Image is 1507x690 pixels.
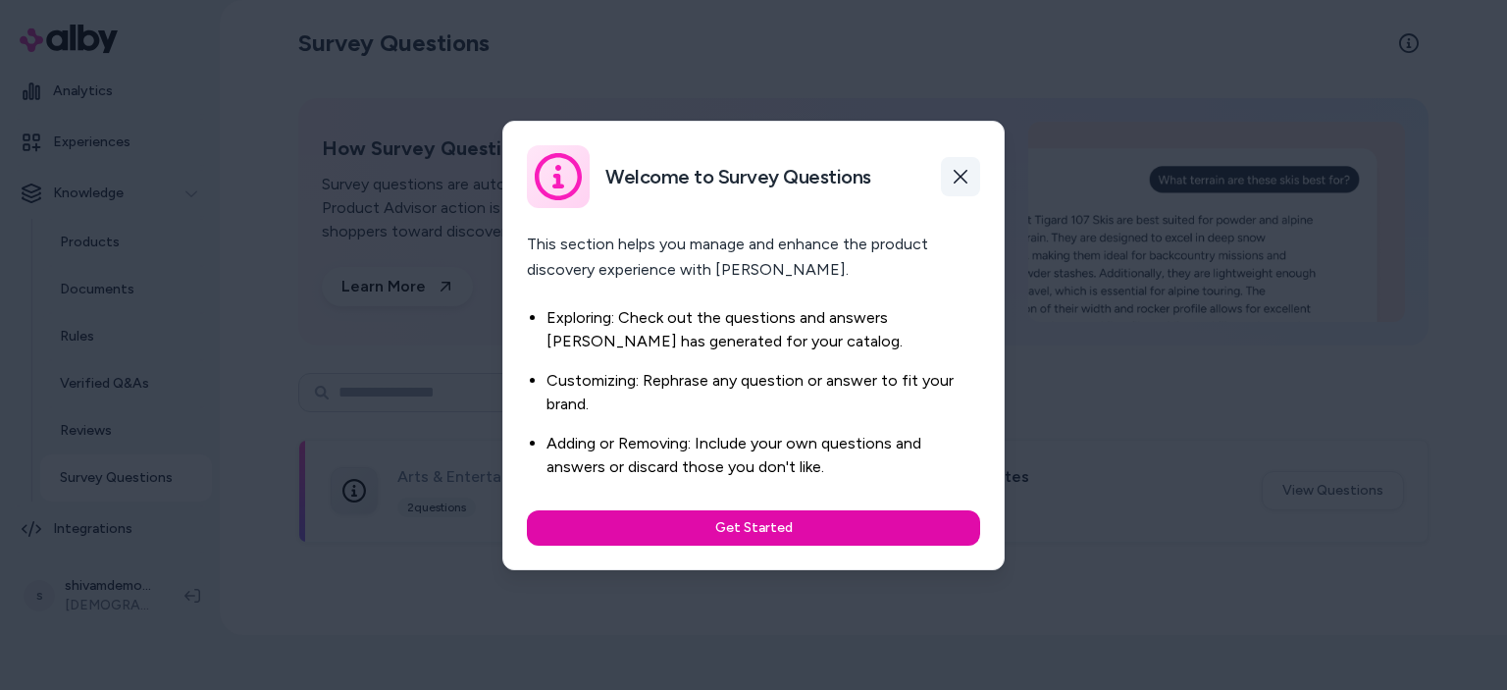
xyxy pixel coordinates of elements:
[546,369,980,416] li: Customizing: Rephrase any question or answer to fit your brand.
[546,432,980,479] li: Adding or Removing: Include your own questions and answers or discard those you don't like.
[605,164,871,188] h2: Welcome to Survey Questions
[527,232,980,283] p: This section helps you manage and enhance the product discovery experience with [PERSON_NAME].
[546,306,980,353] li: Exploring: Check out the questions and answers [PERSON_NAME] has generated for your catalog.
[527,510,980,546] button: Get Started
